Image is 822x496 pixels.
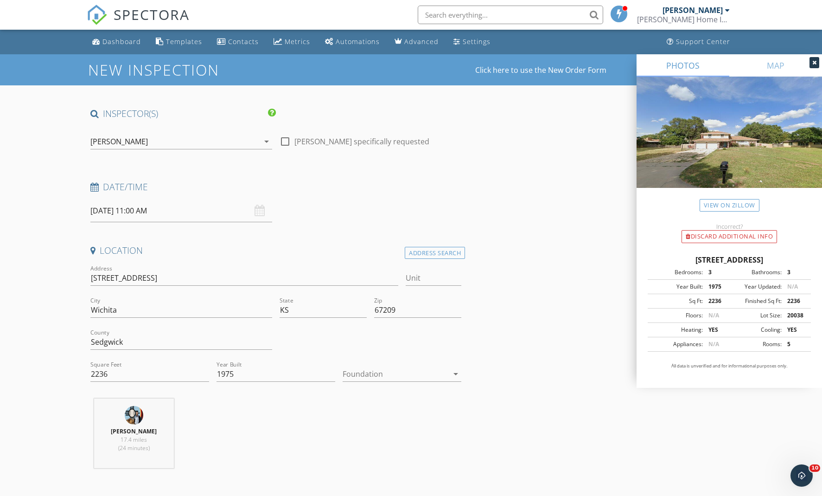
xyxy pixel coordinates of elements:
input: Search everything... [418,6,603,24]
div: Settings [463,37,491,46]
iframe: Intercom live chat [790,464,813,487]
h4: Location [90,245,462,257]
div: Rooms: [729,340,782,348]
label: [PERSON_NAME] specifically requested [294,137,429,146]
span: N/A [787,283,798,290]
div: [PERSON_NAME] [90,137,148,146]
a: Click here to use the New Order Form [475,66,606,74]
h4: Date/Time [90,181,462,193]
div: Contacts [228,37,259,46]
a: Support Center [663,33,734,51]
span: SPECTORA [114,5,190,24]
div: Floors: [650,311,703,320]
div: Bathrooms: [729,268,782,277]
div: Seacat Home Inspections [637,15,730,24]
a: PHOTOS [637,54,729,77]
div: 20038 [782,311,808,320]
div: Lot Size: [729,311,782,320]
a: MAP [729,54,822,77]
div: 3 [782,268,808,277]
div: Cooling: [729,326,782,334]
div: YES [703,326,729,334]
a: Settings [450,33,494,51]
div: Advanced [404,37,439,46]
p: All data is unverified and for informational purposes only. [648,363,811,369]
span: 10 [809,464,820,472]
i: arrow_drop_down [450,368,461,380]
i: arrow_drop_down [261,136,272,147]
div: [PERSON_NAME] [663,6,723,15]
a: View on Zillow [700,199,759,212]
div: 5 [782,340,808,348]
div: Templates [166,37,202,46]
h4: INSPECTOR(S) [90,108,276,120]
span: (24 minutes) [118,444,150,452]
img: jessicaaguilar_jsunshinevisuals7322.jpg [125,406,143,425]
a: Templates [152,33,206,51]
input: Select date [90,200,272,222]
span: 17.4 miles [121,436,147,444]
div: Year Built: [650,283,703,291]
div: Finished Sq Ft: [729,297,782,305]
strong: [PERSON_NAME] [111,427,157,435]
div: Support Center [676,37,730,46]
div: Metrics [285,37,310,46]
div: 3 [703,268,729,277]
div: 2236 [782,297,808,305]
a: Contacts [213,33,262,51]
div: Year Updated: [729,283,782,291]
a: Automations (Basic) [321,33,383,51]
a: Dashboard [89,33,145,51]
div: Bedrooms: [650,268,703,277]
div: Automations [336,37,380,46]
div: Appliances: [650,340,703,348]
div: Dashboard [102,37,141,46]
a: Metrics [270,33,314,51]
h1: New Inspection [88,62,293,78]
div: YES [782,326,808,334]
div: 1975 [703,283,729,291]
div: 2236 [703,297,729,305]
a: SPECTORA [87,13,190,32]
img: streetview [637,77,822,210]
div: Sq Ft: [650,297,703,305]
div: Heating: [650,326,703,334]
img: The Best Home Inspection Software - Spectora [87,5,107,25]
div: Address Search [405,247,465,259]
a: Advanced [391,33,442,51]
div: Discard Additional info [682,230,777,243]
div: [STREET_ADDRESS] [648,254,811,265]
span: N/A [708,311,719,319]
span: N/A [708,340,719,348]
div: Incorrect? [637,223,822,230]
